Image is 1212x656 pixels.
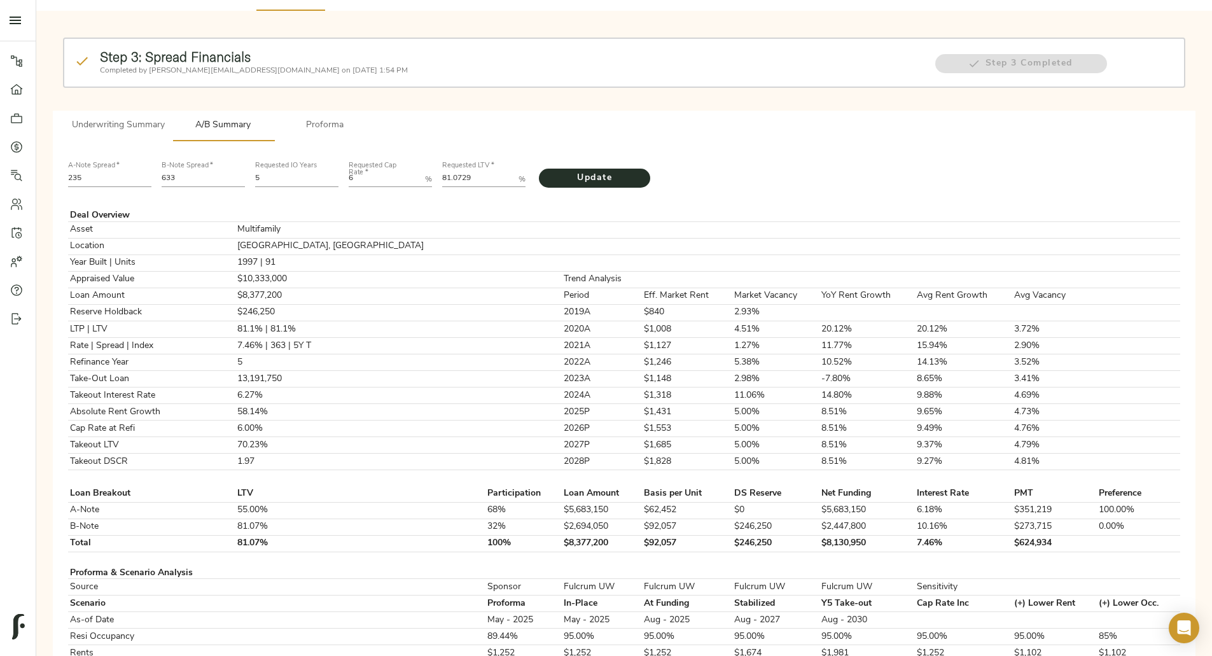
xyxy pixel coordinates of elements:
td: Rate | Spread | Index [68,338,236,354]
td: 81.07% [236,519,486,535]
td: Proforma & Scenario Analysis [68,568,236,579]
button: Update [539,169,650,188]
td: Cap Rate Inc [915,596,1012,612]
span: A/B Summary [180,118,267,134]
td: Refinance Year [68,354,236,371]
td: 4.76% [1012,421,1097,437]
td: Cap Rate at Refi [68,421,236,437]
td: Reserve Holdback [68,304,236,321]
td: $0 [732,502,819,519]
td: Aug - 2027 [732,612,819,629]
td: 100.00% [1097,502,1180,519]
td: Basis per Unit [643,486,732,503]
td: 5.38% [732,354,819,371]
td: 58.14% [236,404,486,421]
td: $1,685 [643,437,732,454]
td: 6.00% [236,421,486,437]
td: Proforma [485,596,562,612]
td: 4.81% [1012,454,1097,470]
td: 0.00% [1097,519,1180,535]
td: 4.69% [1012,387,1097,404]
td: 85% [1097,629,1180,645]
td: Multifamily [236,221,486,238]
label: A-Note Spread [68,162,119,169]
td: Takeout Interest Rate [68,387,236,404]
td: 5.00% [732,404,819,421]
td: $246,250 [732,535,819,552]
td: 5.00% [732,421,819,437]
td: 2019A [562,304,643,321]
td: $1,127 [643,338,732,354]
td: LTP | LTV [68,321,236,338]
td: 95.00% [1012,629,1097,645]
td: $246,250 [236,304,486,321]
td: Fulcrum UW [819,579,915,596]
img: logo [12,614,25,639]
td: Deal Overview [68,211,236,222]
td: Sponsor [485,579,562,596]
td: 6.18% [915,502,1012,519]
td: -7.80% [819,371,915,387]
td: 15.94% [915,338,1012,354]
td: 20.12% [915,321,1012,338]
td: 89.44% [485,629,562,645]
td: LTV [236,486,486,503]
td: Sensitivity [915,579,1012,596]
td: $62,452 [643,502,732,519]
label: Requested Cap Rate [349,162,411,176]
td: $8,377,200 [236,288,486,304]
td: 95.00% [562,629,643,645]
td: Avg Vacancy [1012,288,1097,304]
td: 5.00% [732,437,819,454]
p: % [519,174,526,185]
td: $2,447,800 [819,519,915,535]
td: Net Funding [819,486,915,503]
td: 14.13% [915,354,1012,371]
td: 1997 | 91 [236,255,486,271]
td: 2021A [562,338,643,354]
td: Participation [485,486,562,503]
td: 95.00% [915,629,1012,645]
td: 55.00% [236,502,486,519]
td: Aug - 2030 [819,612,915,629]
td: 3.41% [1012,371,1097,387]
td: 70.23% [236,437,486,454]
td: Loan Breakout [68,486,236,503]
td: $624,934 [1012,535,1097,552]
td: 3.72% [1012,321,1097,338]
td: $246,250 [732,519,819,535]
td: Takeout LTV [68,437,236,454]
td: 10.52% [819,354,915,371]
td: Y5 Take-out [819,596,915,612]
td: Asset [68,221,236,238]
td: 2022A [562,354,643,371]
td: At Funding [643,596,732,612]
td: Stabilized [732,596,819,612]
td: 8.65% [915,371,1012,387]
td: Source [68,579,236,596]
td: Location [68,238,236,255]
td: 8.51% [819,437,915,454]
td: 5 [236,354,486,371]
td: Preference [1097,486,1180,503]
td: Year Built | Units [68,255,236,271]
td: Aug - 2025 [643,612,732,629]
td: 2027P [562,437,643,454]
td: 9.88% [915,387,1012,404]
td: 7.46% [915,535,1012,552]
td: $1,318 [643,387,732,404]
span: Proforma [282,118,368,134]
td: $2,694,050 [562,519,643,535]
td: $92,057 [643,519,732,535]
td: 9.65% [915,404,1012,421]
td: $1,553 [643,421,732,437]
td: 2025P [562,404,643,421]
td: $840 [643,304,732,321]
td: Loan Amount [68,288,236,304]
td: $10,333,000 [236,271,486,288]
td: 9.49% [915,421,1012,437]
td: $273,715 [1012,519,1097,535]
td: 68% [485,502,562,519]
td: Market Vacancy [732,288,819,304]
td: DS Reserve [732,486,819,503]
